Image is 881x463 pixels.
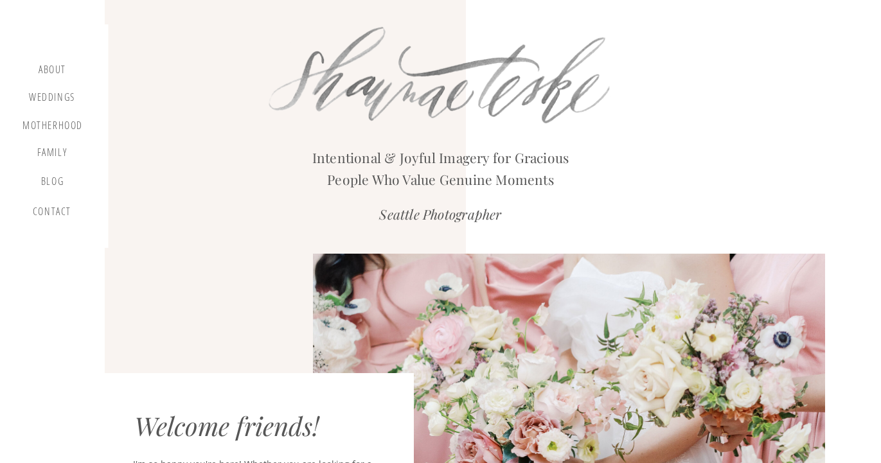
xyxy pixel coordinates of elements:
i: Seattle Photographer [379,205,501,223]
a: about [33,64,71,79]
a: Family [28,146,76,163]
a: contact [30,205,74,223]
a: motherhood [22,119,83,134]
a: Weddings [28,91,76,107]
div: Welcome friends! [134,410,361,448]
h2: Intentional & Joyful Imagery for Gracious People Who Value Genuine Moments [298,147,583,184]
a: blog [33,175,71,193]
